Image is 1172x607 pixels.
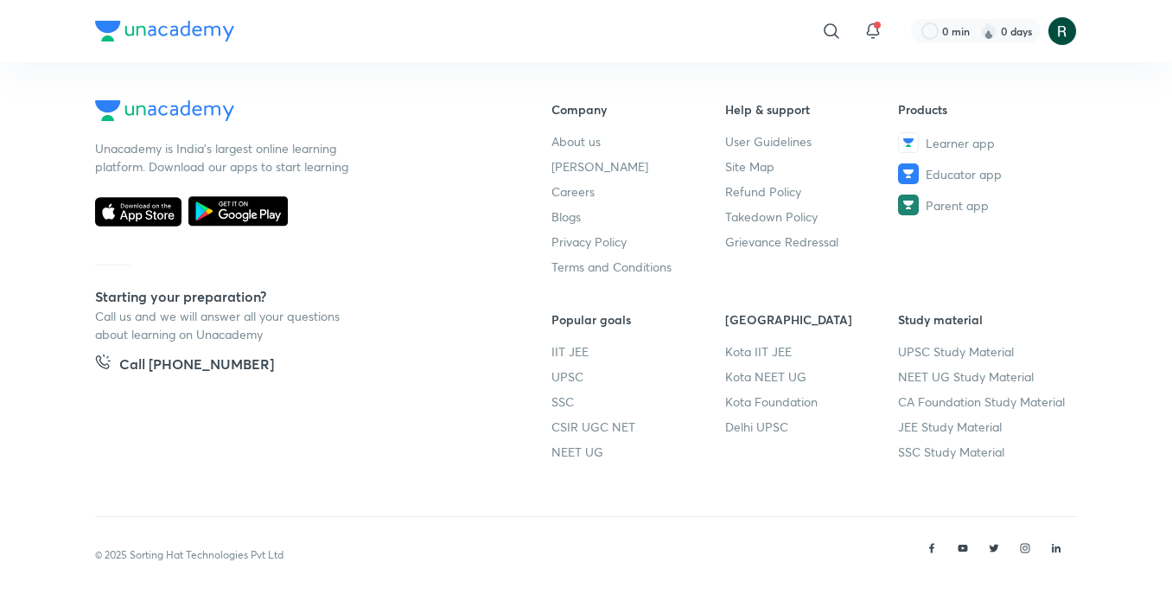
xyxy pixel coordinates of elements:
[551,310,725,329] h6: Popular goals
[898,163,1072,184] a: Educator app
[95,21,234,42] img: Company Logo
[926,196,989,214] span: Parent app
[95,286,496,307] h5: Starting your preparation?
[551,367,725,386] a: UPSC
[95,354,274,378] a: Call [PHONE_NUMBER]
[551,233,725,251] a: Privacy Policy
[980,22,997,40] img: streak
[551,182,725,201] a: Careers
[898,195,1072,215] a: Parent app
[551,100,725,118] h6: Company
[551,443,725,461] a: NEET UG
[926,134,995,152] span: Learner app
[95,307,354,343] p: Call us and we will answer all your questions about learning on Unacademy
[898,418,1072,436] a: JEE Study Material
[725,132,899,150] a: User Guidelines
[725,208,899,226] a: Takedown Policy
[95,547,283,563] p: © 2025 Sorting Hat Technologies Pvt Ltd
[725,393,899,411] a: Kota Foundation
[551,418,725,436] a: CSIR UGC NET
[119,354,274,378] h5: Call [PHONE_NUMBER]
[95,100,496,125] a: Company Logo
[95,139,354,176] p: Unacademy is India’s largest online learning platform. Download our apps to start learning
[725,367,899,386] a: Kota NEET UG
[551,208,725,226] a: Blogs
[725,100,899,118] h6: Help & support
[95,100,234,121] img: Company Logo
[898,163,919,184] img: Educator app
[725,157,899,176] a: Site Map
[898,132,919,153] img: Learner app
[926,165,1002,183] span: Educator app
[725,310,899,329] h6: [GEOGRAPHIC_DATA]
[898,367,1072,386] a: NEET UG Study Material
[725,342,899,361] a: Kota IIT JEE
[898,393,1072,411] a: CA Foundation Study Material
[551,182,595,201] span: Careers
[898,310,1072,329] h6: Study material
[551,393,725,411] a: SSC
[898,342,1072,361] a: UPSC Study Material
[898,100,1072,118] h6: Products
[898,443,1072,461] a: SSC Study Material
[1048,16,1077,46] img: Ronak soni
[725,182,899,201] a: Refund Policy
[725,233,899,251] a: Grievance Redressal
[551,132,725,150] a: About us
[898,132,1072,153] a: Learner app
[725,418,899,436] a: Delhi UPSC
[898,195,919,215] img: Parent app
[551,157,725,176] a: [PERSON_NAME]
[551,258,725,276] a: Terms and Conditions
[551,342,725,361] a: IIT JEE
